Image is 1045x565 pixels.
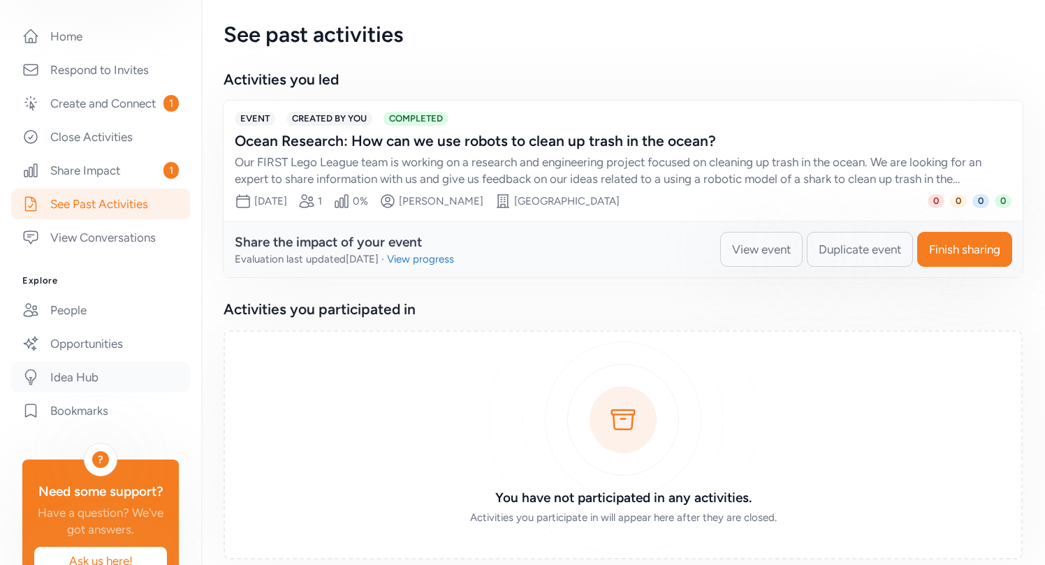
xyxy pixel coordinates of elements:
div: See past activities [224,22,1023,47]
span: 1 [163,162,179,179]
h3: You have not participated in any activities. [422,488,824,508]
span: Finish sharing [929,241,1000,258]
a: Create and Connect1 [11,88,190,119]
button: View event [720,232,803,267]
div: We will reply as soon as we can [29,214,233,229]
span: Help [221,471,244,480]
a: See Past Activities [11,189,190,219]
a: Bookmarks [11,395,190,426]
span: · [381,252,384,266]
a: Share Impact1 [11,155,190,186]
span: 1 [163,95,179,112]
div: 0% [353,194,368,208]
div: Have a question? We've got answers. [34,504,168,538]
span: View event [732,241,791,258]
div: Close [240,22,265,47]
span: [DATE] [254,195,287,207]
span: EVENT [235,112,275,126]
div: Share the impact of your event [235,233,454,252]
span: Search for help [29,261,113,276]
p: Hi [PERSON_NAME] 👋 [28,99,251,147]
h2: Activities you led [224,70,1023,89]
div: ? [92,451,109,468]
button: Duplicate event [807,232,913,267]
div: Duplicating a project or event [20,288,259,314]
a: Opportunities [11,328,190,359]
span: Duplicate event [819,241,901,258]
a: Idea Hub [11,362,190,392]
span: 0 [972,194,989,208]
span: 0 [928,194,944,208]
div: 1 [318,194,322,208]
button: Finish sharing [917,232,1012,267]
span: 0 [995,194,1011,208]
div: Duplicating a project or event [29,293,234,308]
a: Respond to Invites [11,54,190,85]
button: Messages [93,436,186,492]
span: Home [31,471,62,480]
div: Evaluation last updated [DATE] [235,252,379,266]
div: [PERSON_NAME] [399,194,483,208]
div: View progress [387,252,454,266]
span: Messages [116,471,164,480]
div: [GEOGRAPHIC_DATA] [514,194,620,208]
span: 0 [950,194,967,208]
h3: Explore [22,275,179,286]
div: Activities you participate in will appear here after they are closed. [422,511,824,524]
div: Need some support? [34,482,168,501]
h2: Activities you participated in [224,300,1023,319]
p: How can we help? [28,147,251,170]
div: Send us a message [29,200,233,214]
a: Close Activities [11,122,190,152]
button: Help [187,436,279,492]
a: Home [11,21,190,52]
a: View Conversations [11,222,190,253]
div: Send us a messageWe will reply as soon as we can [14,188,265,241]
div: Our FIRST Lego League team is working on a research and engineering project focused on cleaning u... [235,154,984,187]
div: Ocean Research: How can we use robots to clean up trash in the ocean? [235,131,984,151]
img: Profile image for Luke [28,22,56,50]
a: People [11,295,190,325]
button: Search for help [20,254,259,282]
span: COMPLETED [383,112,448,126]
span: CREATED BY YOU [286,112,372,126]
